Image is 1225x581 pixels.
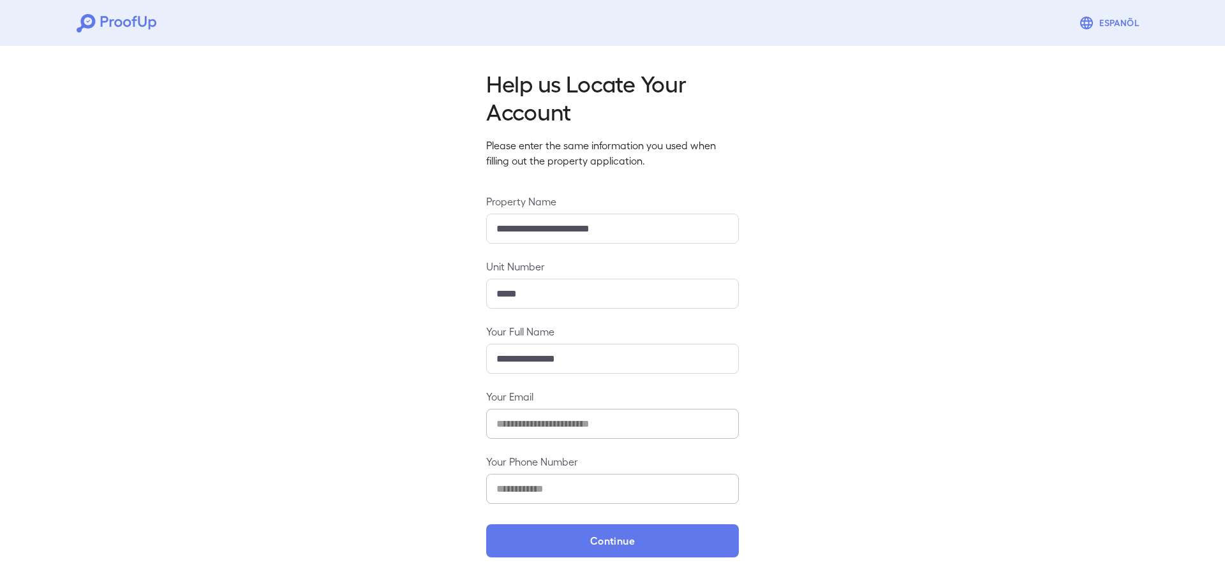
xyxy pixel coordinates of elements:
label: Your Full Name [486,324,739,339]
label: Your Phone Number [486,454,739,469]
label: Your Email [486,389,739,404]
p: Please enter the same information you used when filling out the property application. [486,138,739,168]
label: Property Name [486,194,739,209]
button: Continue [486,524,739,557]
label: Unit Number [486,259,739,274]
button: Espanõl [1074,10,1148,36]
h2: Help us Locate Your Account [486,69,739,125]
